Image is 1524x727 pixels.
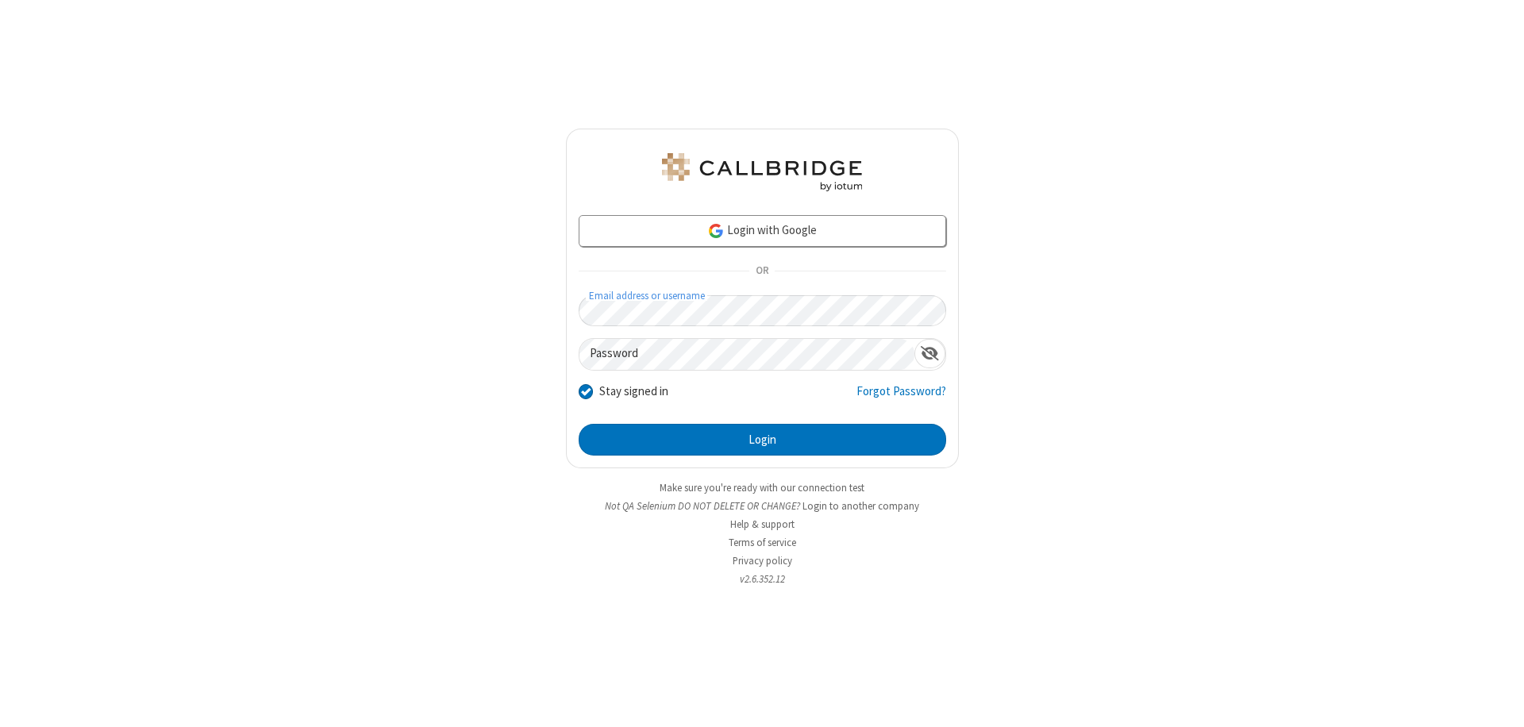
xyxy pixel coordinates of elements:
button: Login [579,424,946,456]
li: v2.6.352.12 [566,571,959,587]
label: Stay signed in [599,383,668,401]
a: Privacy policy [733,554,792,567]
a: Login with Google [579,215,946,247]
div: Show password [914,339,945,368]
a: Help & support [730,517,795,531]
span: OR [749,260,775,283]
a: Terms of service [729,536,796,549]
input: Email address or username [579,295,946,326]
img: google-icon.png [707,222,725,240]
a: Forgot Password? [856,383,946,413]
input: Password [579,339,914,370]
iframe: Chat [1484,686,1512,716]
button: Login to another company [802,498,919,514]
a: Make sure you're ready with our connection test [660,481,864,494]
li: Not QA Selenium DO NOT DELETE OR CHANGE? [566,498,959,514]
img: QA Selenium DO NOT DELETE OR CHANGE [659,153,865,191]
